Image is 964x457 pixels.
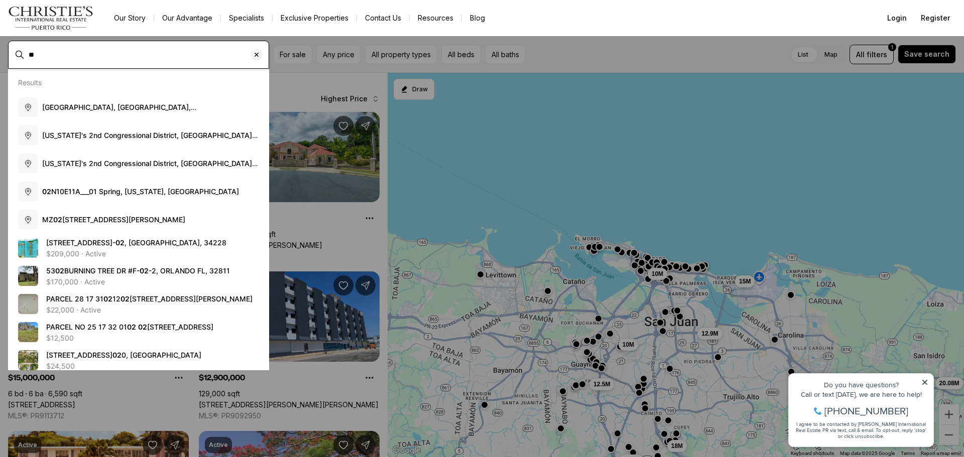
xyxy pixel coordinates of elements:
button: 02N10E11A___01 Spring, [US_STATE], [GEOGRAPHIC_DATA] [14,178,263,206]
a: View details: 5302 BURNING TREE DR #F-02-2 [14,262,263,290]
a: Our Story [106,11,154,25]
p: $209,000 · Active [46,250,106,258]
span: [PHONE_NUMBER] [41,47,125,57]
span: [US_STATE]'s 2nd Congressional District, [GEOGRAPHIC_DATA], [GEOGRAPHIC_DATA] [42,159,258,178]
span: Login [887,14,907,22]
span: MZ [STREET_ADDRESS][PERSON_NAME] [42,215,185,224]
a: Exclusive Properties [273,11,356,25]
b: 02 [115,238,125,247]
p: $22,000 · Active [46,306,101,314]
span: N10E11A___01 Spring, [US_STATE], [GEOGRAPHIC_DATA] [42,187,239,196]
span: I agree to be contacted by [PERSON_NAME] International Real Estate PR via text, call & email. To ... [13,62,143,81]
a: View details: 2600 HARBOURSIDE DR #R-02 [14,234,263,262]
p: $12,500 [46,334,74,342]
span: PARCEL 28 17 31 12 [STREET_ADDRESS][PERSON_NAME] [46,294,253,303]
span: 53 BURNING TREE DR #F- -2, ORLANDO FL, 32811 [46,266,230,275]
button: Register [915,8,956,28]
button: [GEOGRAPHIC_DATA], [GEOGRAPHIC_DATA], [GEOGRAPHIC_DATA] [14,93,263,121]
b: 02 [103,294,112,303]
span: [GEOGRAPHIC_DATA], [GEOGRAPHIC_DATA], [GEOGRAPHIC_DATA] [42,103,197,121]
a: Specialists [221,11,272,25]
b: 02 [112,351,122,359]
a: Our Advantage [154,11,220,25]
b: 02 [53,215,62,224]
p: $170,000 · Active [46,278,105,286]
button: Contact Us [357,11,409,25]
p: $24,500 [46,362,75,370]
div: Do you have questions? [11,23,145,30]
span: [STREET_ADDRESS]- , [GEOGRAPHIC_DATA], 34228 [46,238,226,247]
a: View details: 7418 CENTERWOOD AVE #Lot 020 [14,346,263,374]
button: MZ02[STREET_ADDRESS][PERSON_NAME] [14,206,263,234]
b: 02 [138,323,147,331]
img: logo [8,6,94,30]
b: 02 [127,323,136,331]
button: [US_STATE]'s 2nd Congressional District, [GEOGRAPHIC_DATA], [GEOGRAPHIC_DATA] [14,121,263,149]
a: View details: PARCEL NO 25 17 32 01 02 0280 [14,318,263,346]
div: Call or text [DATE], we are here to help! [11,32,145,39]
b: 02 [42,187,51,196]
span: [US_STATE]'s 2nd Congressional District, [GEOGRAPHIC_DATA], [GEOGRAPHIC_DATA] [42,131,258,149]
b: 02 [120,294,130,303]
b: 02 [140,266,149,275]
span: [STREET_ADDRESS] 0, [GEOGRAPHIC_DATA] [46,351,201,359]
p: Results [18,78,42,87]
a: View details: PARCEL 28 17 31 02 12 0260 [14,290,263,318]
span: Register [921,14,950,22]
b: 02 [55,266,64,275]
a: Resources [410,11,461,25]
button: Clear search input [251,41,269,68]
span: PARCEL NO 25 17 32 01 [STREET_ADDRESS] [46,323,213,331]
button: [US_STATE]'s 2nd Congressional District, [GEOGRAPHIC_DATA], [GEOGRAPHIC_DATA] [14,149,263,178]
button: Login [881,8,913,28]
a: Blog [462,11,493,25]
